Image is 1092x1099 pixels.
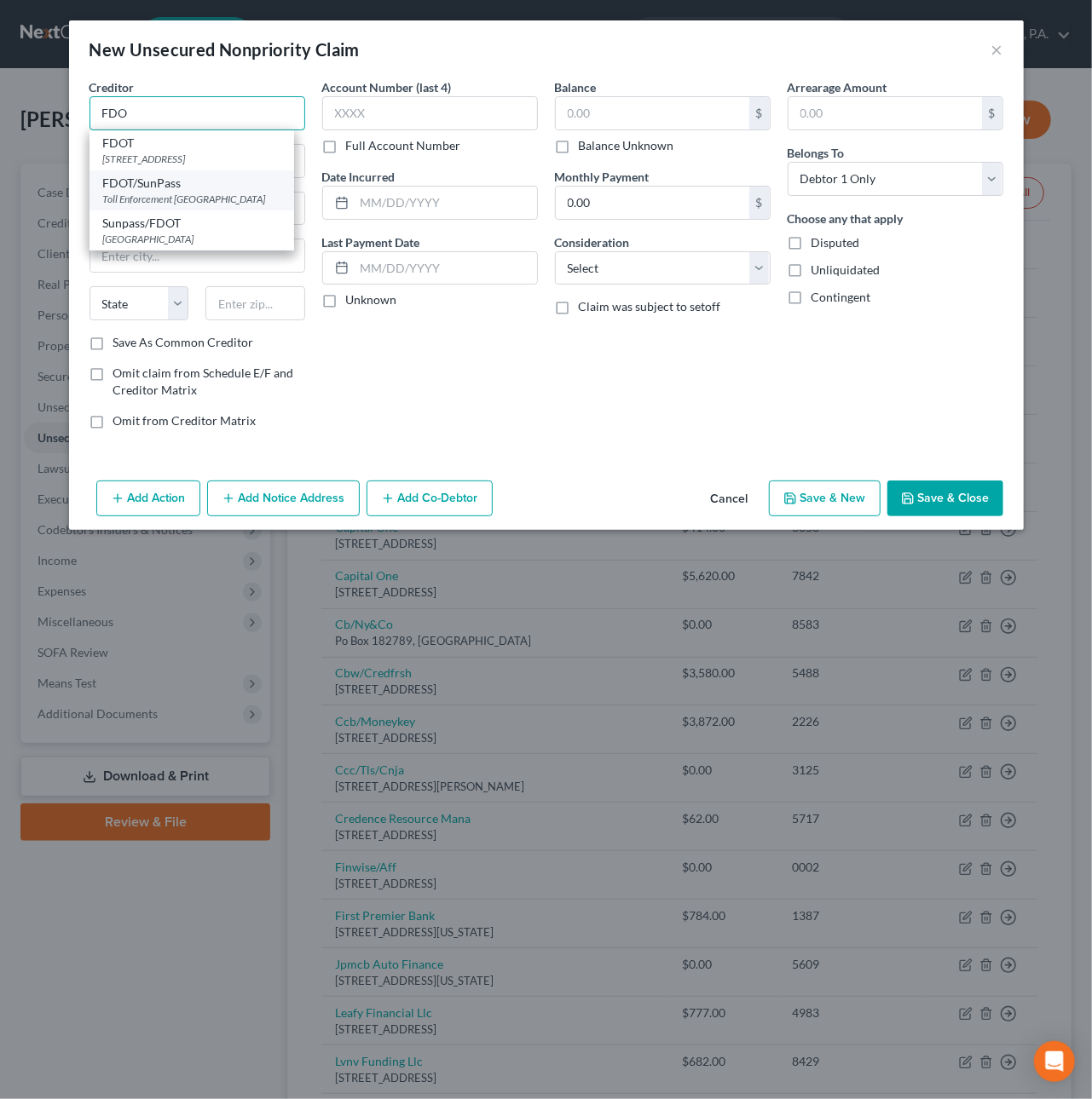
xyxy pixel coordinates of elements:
[103,135,280,152] div: FDOT
[103,232,280,246] div: [GEOGRAPHIC_DATA]
[555,168,650,186] label: Monthly Payment
[991,39,1003,60] button: ×
[322,96,538,130] input: XXXX
[322,168,396,186] label: Date Incurred
[697,482,762,516] button: Cancel
[205,286,305,320] input: Enter zip...
[812,235,860,250] span: Disputed
[556,187,749,219] input: 0.00
[355,252,537,285] input: MM/DD/YYYY
[103,192,280,206] div: Toll Enforcement [GEOGRAPHIC_DATA]
[556,97,749,129] input: 0.00
[90,80,135,95] span: Creditor
[322,233,420,251] label: Last Payment Date
[749,187,770,219] div: $
[579,137,674,154] label: Balance Unknown
[812,262,881,277] span: Unliquidated
[322,78,452,96] label: Account Number (last 4)
[207,480,360,516] button: Add Notice Address
[887,480,1003,516] button: Save & Close
[788,210,904,227] label: Choose any that apply
[788,146,845,160] span: Belongs To
[103,175,280,192] div: FDOT/SunPass
[355,187,537,219] input: MM/DD/YYYY
[90,37,360,61] div: New Unsecured Nonpriority Claim
[749,97,770,129] div: $
[113,413,257,428] span: Omit from Creditor Matrix
[555,233,630,251] label: Consideration
[982,97,1002,129] div: $
[113,365,294,397] span: Omit claim from Schedule E/F and Creditor Matrix
[346,291,397,308] label: Unknown
[96,480,200,516] button: Add Action
[103,152,280,166] div: [STREET_ADDRESS]
[769,480,881,516] button: Save & New
[90,239,304,272] input: Enter city...
[555,78,597,96] label: Balance
[579,299,721,314] span: Claim was subject to setoff
[346,137,461,154] label: Full Account Number
[113,334,254,351] label: Save As Common Creditor
[367,480,493,516] button: Add Co-Debtor
[788,78,887,96] label: Arrearage Amount
[789,97,982,129] input: 0.00
[812,290,871,304] span: Contingent
[1034,1041,1075,1082] div: Open Intercom Messenger
[103,215,280,232] div: Sunpass/FDOT
[90,96,305,130] input: Search creditor by name...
